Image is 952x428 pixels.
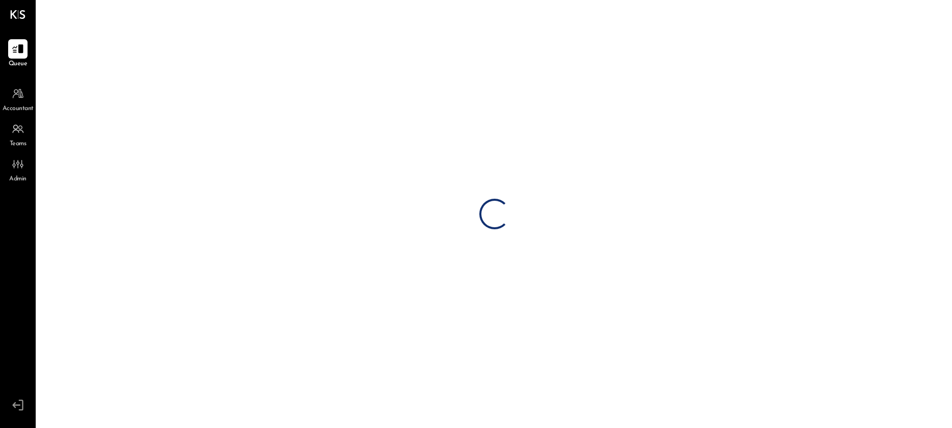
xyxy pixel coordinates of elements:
[1,119,35,149] a: Teams
[3,104,34,114] span: Accountant
[1,154,35,184] a: Admin
[1,39,35,69] a: Queue
[10,140,27,149] span: Teams
[9,175,27,184] span: Admin
[1,84,35,114] a: Accountant
[9,60,28,69] span: Queue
